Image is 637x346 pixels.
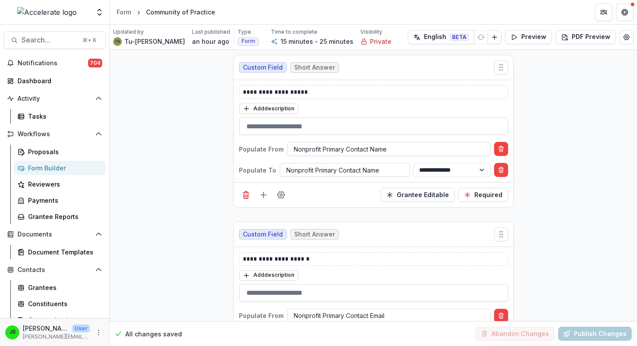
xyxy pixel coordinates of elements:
button: Open entity switcher [93,4,106,21]
a: Form [113,6,135,18]
p: Populate From [239,311,284,320]
button: Publish Changes [558,327,632,341]
span: Short Answer [294,231,335,238]
a: Grantees [14,280,106,295]
span: Notifications [18,60,88,67]
p: User [72,325,90,332]
p: Last published [192,28,230,36]
div: Communications [28,315,99,325]
div: Form [117,7,131,17]
p: an hour ago [192,37,229,46]
div: Jennifer Bronson [9,329,16,335]
button: Open Activity [4,92,106,106]
button: Required [458,188,508,202]
button: Add field [256,188,270,202]
button: Preview [505,30,552,44]
span: Short Answer [294,64,335,71]
a: Tasks [14,109,106,124]
span: 704 [88,59,102,67]
button: PDF Preview [555,30,616,44]
p: Type [238,28,251,36]
div: Grantee Reports [28,212,99,221]
div: Grantees [28,283,99,292]
button: English BETA [408,30,474,44]
p: 15 minutes - 25 minutes [281,37,353,46]
button: Delete condition [494,309,508,323]
p: Visibility [360,28,382,36]
p: All changes saved [125,329,182,339]
button: Partners [595,4,612,21]
div: Constituents [28,299,99,308]
div: Reviewers [28,180,99,189]
div: Payments [28,196,99,205]
div: Form Builder [28,163,99,173]
button: Open Workflows [4,127,106,141]
p: [PERSON_NAME] [23,324,68,333]
button: Adddescription [239,103,298,114]
a: Reviewers [14,177,106,191]
a: Document Templates [14,245,106,259]
a: Proposals [14,145,106,159]
button: Refresh Translation [474,30,488,44]
button: Adddescription [239,270,298,281]
button: Delete field [239,188,253,202]
a: Grantee Reports [14,209,106,224]
p: Updated by [113,28,144,36]
div: ⌘ + K [81,35,98,45]
span: Documents [18,231,92,238]
button: More [93,327,104,338]
div: Document Templates [28,247,99,257]
span: Contacts [18,266,92,274]
button: Move field [494,60,508,74]
button: Add Language [488,30,502,44]
p: Tu-[PERSON_NAME] [125,37,185,46]
div: Proposals [28,147,99,156]
button: Get Help [616,4,633,21]
span: Custom Field [243,231,283,238]
button: Delete condition [494,163,508,177]
button: Read Only Toggle [381,188,455,202]
button: Abandon Changes [475,327,555,341]
div: Community of Practice [146,7,215,17]
img: Accelerate logo [17,7,77,18]
button: Notifications704 [4,56,106,70]
button: Search... [4,32,106,49]
p: [PERSON_NAME][EMAIL_ADDRESS][PERSON_NAME][DOMAIN_NAME] [23,333,90,341]
button: Edit Form Settings [619,30,633,44]
nav: breadcrumb [113,6,219,18]
button: Move field [494,227,508,241]
button: Open Contacts [4,263,106,277]
a: Payments [14,193,106,208]
span: Form [242,38,255,44]
span: Search... [21,36,77,44]
p: Time to complete [271,28,317,36]
button: Delete condition [494,142,508,156]
div: Dashboard [18,76,99,85]
span: Activity [18,95,92,102]
div: Tasks [28,112,99,121]
button: Field Settings [274,188,288,202]
div: Tu-Quyen Nguyen [115,40,120,43]
p: Populate From [239,145,284,154]
button: Open Documents [4,227,106,241]
p: Populate To [239,166,276,175]
a: Constituents [14,297,106,311]
span: Workflows [18,131,92,138]
a: Communications [14,313,106,327]
a: Dashboard [4,74,106,88]
a: Form Builder [14,161,106,175]
span: Custom Field [243,64,283,71]
p: Private [370,37,391,46]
